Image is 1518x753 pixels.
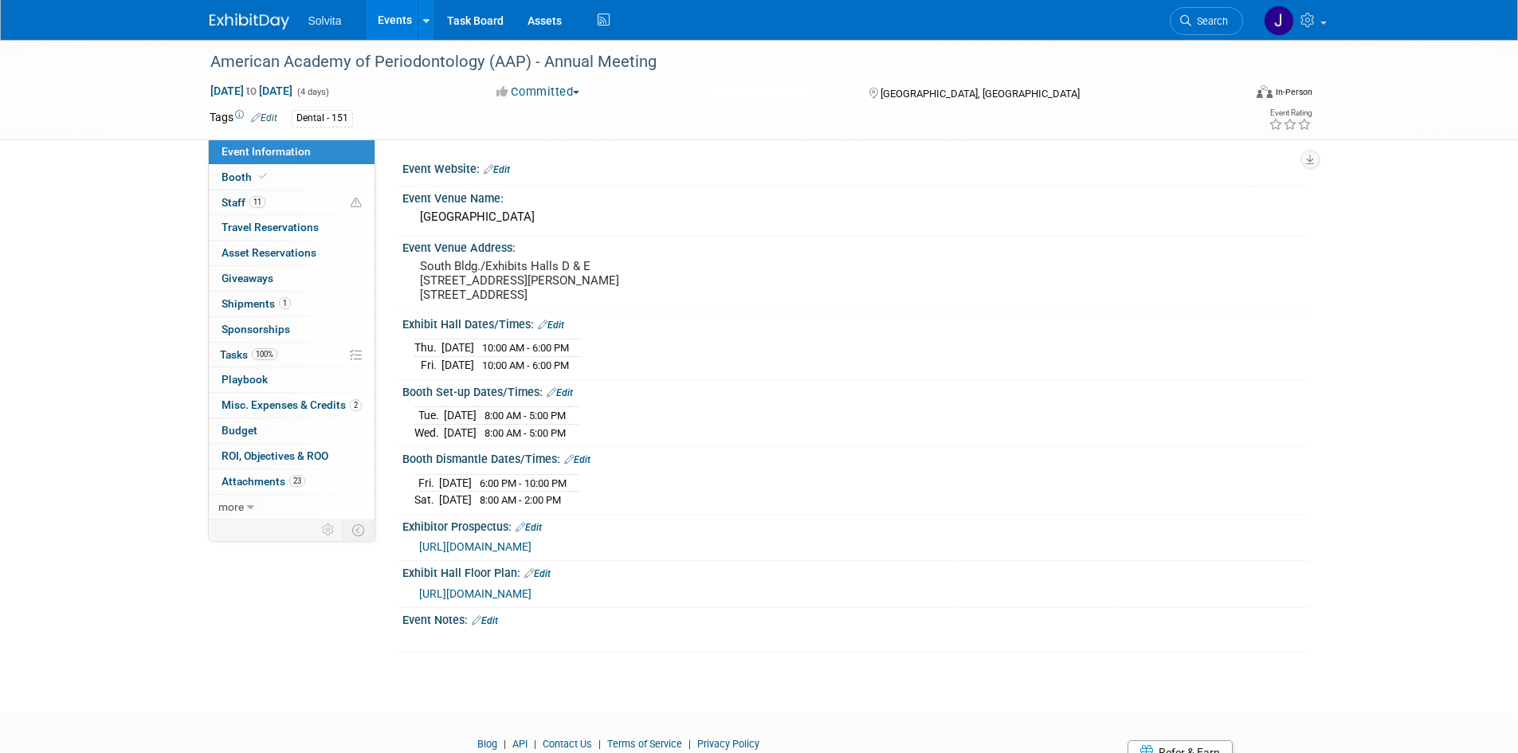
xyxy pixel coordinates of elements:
div: Dental - 151 [292,110,353,127]
div: Exhibit Hall Dates/Times: [402,312,1309,333]
a: Shipments1 [209,292,375,316]
td: Tags [210,109,277,127]
span: Giveaways [222,272,273,284]
span: Sponsorships [222,323,290,335]
span: | [530,738,540,750]
div: Booth Dismantle Dates/Times: [402,447,1309,468]
button: Committed [491,84,586,100]
td: [DATE] [439,474,472,492]
a: Search [1170,7,1243,35]
a: Terms of Service [607,738,682,750]
a: Budget [209,418,375,443]
span: [DATE] [DATE] [210,84,293,98]
div: American Academy of Periodontology (AAP) - Annual Meeting [205,48,1219,76]
i: Booth reservation complete [259,172,267,181]
a: Playbook [209,367,375,392]
span: | [594,738,605,750]
span: 6:00 PM - 10:00 PM [480,477,567,489]
td: Tue. [414,407,444,425]
span: Shipments [222,297,291,310]
a: Sponsorships [209,317,375,342]
a: more [209,495,375,520]
a: Asset Reservations [209,241,375,265]
span: ROI, Objectives & ROO [222,449,328,462]
td: [DATE] [441,357,474,374]
a: Edit [251,112,277,124]
img: Josh Richardson [1264,6,1294,36]
td: Sat. [414,492,439,508]
span: Attachments [222,475,305,488]
span: | [684,738,695,750]
a: Privacy Policy [697,738,759,750]
span: more [218,500,244,513]
a: ROI, Objectives & ROO [209,444,375,469]
span: Solvita [308,14,342,27]
a: Edit [564,454,590,465]
span: 10:00 AM - 6:00 PM [482,342,569,354]
div: In-Person [1275,86,1312,98]
span: [GEOGRAPHIC_DATA], [GEOGRAPHIC_DATA] [881,88,1080,100]
a: Edit [547,387,573,398]
span: 8:00 AM - 5:00 PM [484,410,566,422]
span: Booth [222,171,270,183]
span: 8:00 AM - 5:00 PM [484,427,566,439]
td: [DATE] [444,424,477,441]
a: Giveaways [209,266,375,291]
span: Search [1191,15,1228,27]
td: Toggle Event Tabs [342,520,375,540]
a: Edit [484,164,510,175]
a: [URL][DOMAIN_NAME] [419,587,531,600]
a: Edit [472,615,498,626]
span: 100% [252,348,277,360]
div: Booth Set-up Dates/Times: [402,380,1309,401]
div: Exhibitor Prospectus: [402,515,1309,535]
a: Booth [209,165,375,190]
span: Misc. Expenses & Credits [222,398,362,411]
span: 8:00 AM - 2:00 PM [480,494,561,506]
a: Travel Reservations [209,215,375,240]
div: [GEOGRAPHIC_DATA] [414,205,1297,229]
td: Fri. [414,474,439,492]
a: Attachments23 [209,469,375,494]
span: | [500,738,510,750]
span: Travel Reservations [222,221,319,233]
td: Fri. [414,357,441,374]
span: Potential Scheduling Conflict -- at least one attendee is tagged in another overlapping event. [351,196,362,210]
span: 2 [350,399,362,411]
span: 11 [249,196,265,208]
img: ExhibitDay [210,14,289,29]
a: Edit [516,522,542,533]
a: Edit [538,320,564,331]
td: [DATE] [444,407,477,425]
span: Tasks [220,348,277,361]
div: Event Rating [1269,109,1312,117]
a: Staff11 [209,190,375,215]
span: Asset Reservations [222,246,316,259]
div: Event Venue Address: [402,236,1309,256]
span: 1 [279,297,291,309]
span: Budget [222,424,257,437]
pre: South Bldg./Exhibits Halls D & E [STREET_ADDRESS][PERSON_NAME] [STREET_ADDRESS] [420,259,763,302]
td: [DATE] [441,339,474,357]
span: Event Information [222,145,311,158]
td: [DATE] [439,492,472,508]
div: Event Notes: [402,608,1309,629]
a: [URL][DOMAIN_NAME] [419,540,531,553]
span: to [244,84,259,97]
a: Blog [477,738,497,750]
div: Event Format [1149,83,1313,107]
div: Event Venue Name: [402,186,1309,206]
span: 23 [289,475,305,487]
a: Event Information [209,139,375,164]
td: Wed. [414,424,444,441]
div: Exhibit Hall Floor Plan: [402,561,1309,582]
span: Staff [222,196,265,209]
img: Format-Inperson.png [1257,85,1273,98]
a: Edit [524,568,551,579]
a: Misc. Expenses & Credits2 [209,393,375,418]
td: Personalize Event Tab Strip [315,520,343,540]
a: API [512,738,528,750]
span: Playbook [222,373,268,386]
div: Event Website: [402,157,1309,178]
